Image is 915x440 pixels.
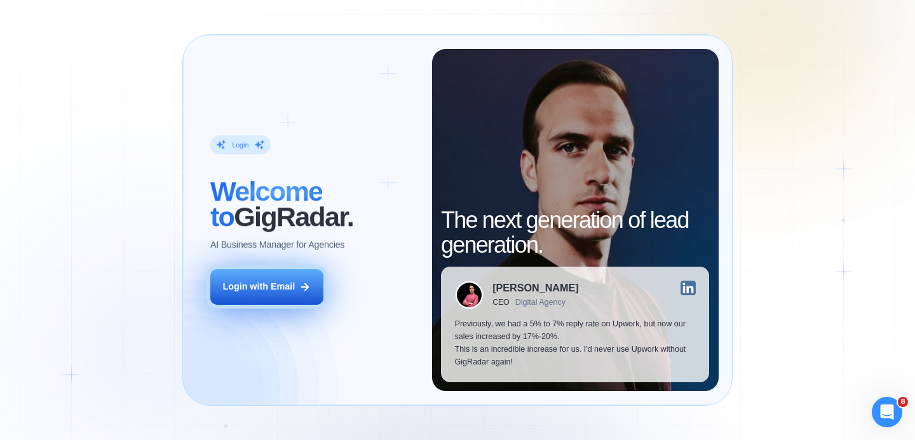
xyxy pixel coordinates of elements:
div: Digital Agency [515,298,566,307]
p: AI Business Manager for Agencies [210,239,344,251]
p: Previously, we had a 5% to 7% reply rate on Upwork, but now our sales increased by 17%-20%. This ... [455,318,696,368]
button: Login with Email [210,269,323,305]
h2: The next generation of lead generation. [441,208,709,258]
div: CEO [492,298,510,307]
span: Welcome to [210,176,322,232]
iframe: Intercom live chat [872,397,902,427]
div: Login [232,140,248,149]
span: 8 [898,397,908,407]
div: Login with Email [222,281,295,293]
div: [PERSON_NAME] [492,283,578,293]
h2: ‍ GigRadar. [210,179,418,229]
